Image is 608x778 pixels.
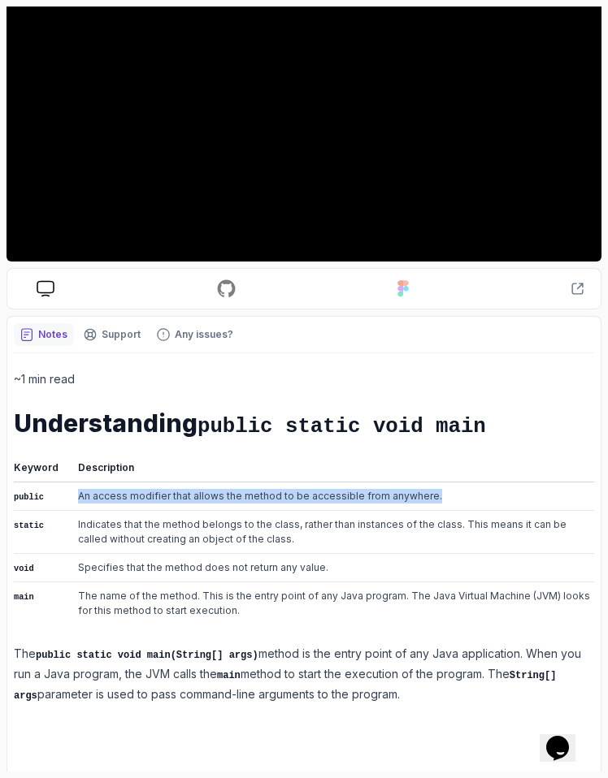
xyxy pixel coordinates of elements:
[217,670,241,681] code: main
[38,328,67,341] p: Notes
[14,408,594,440] h1: Understanding
[150,323,240,346] button: Feedback button
[14,670,556,702] code: String[] args
[14,370,594,389] p: ~1 min read
[14,564,34,573] code: void
[14,644,594,704] p: The method is the entry point of any Java application. When you run a Java program, the JVM calls...
[24,280,67,297] a: course slides
[14,521,44,530] code: static
[36,650,258,661] code: public static void main(String[] args)
[68,554,594,582] td: Specifies that the method does not return any value.
[68,460,594,482] th: Description
[175,328,233,341] p: Any issues?
[102,328,141,341] p: Support
[14,492,44,502] code: public
[68,511,594,554] td: Indicates that the method belongs to the class, rather than instances of the class. This means it...
[68,582,594,625] td: The name of the method. This is the entry point of any Java program. The Java Virtual Machine (JV...
[14,460,68,482] th: Keyword
[198,415,486,439] code: public static void main
[68,482,594,510] td: An access modifier that allows the method to be accessible from anywhere.
[14,323,74,346] button: notes button
[540,713,592,762] iframe: chat widget
[77,323,147,346] button: Support button
[14,592,34,602] code: main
